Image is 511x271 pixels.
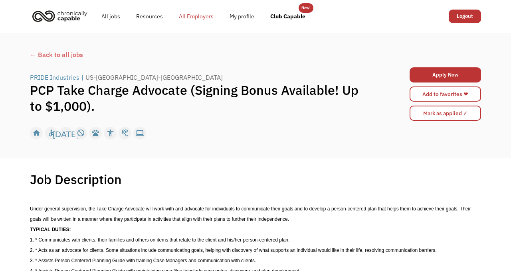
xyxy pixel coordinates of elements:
a: home [30,7,93,25]
a: Logout [449,10,481,23]
div: hearing [121,127,129,139]
div: PRIDE Industries [30,73,79,82]
a: PRIDE Industries|US-[GEOGRAPHIC_DATA]-[GEOGRAPHIC_DATA] [30,73,225,82]
a: All Employers [171,4,222,29]
a: ← Back to all jobs [30,50,481,59]
div: US-[GEOGRAPHIC_DATA]-[GEOGRAPHIC_DATA] [85,73,223,82]
a: Resources [128,4,171,29]
div: New! [301,3,311,13]
a: Apply Now [410,67,481,82]
form: Mark as applied form [410,104,481,123]
a: Club Capable [262,4,313,29]
div: pets [91,127,100,139]
div: accessible [47,127,55,139]
span: Under general supervision, the Take Charge Advocate will work with and advocate for individuals t... [30,206,471,222]
div: computer [136,127,144,139]
span: 2. * Acts as an advocate for clients. Some situations include communicating goals, helping with d... [30,247,437,253]
div: accessibility [106,127,115,139]
a: Add to favorites ❤ [410,86,481,102]
h1: Job Description [30,171,122,187]
span: 3. * Assists Person Centered Planning Guide with training Case Managers and communication with cl... [30,258,256,263]
div: home [32,127,41,139]
a: My profile [222,4,262,29]
h1: PCP Take Charge Advocate (Signing Bonus Available! Up to $1,000). [30,82,368,114]
span: 1. * Communicates with clients, their families and others on items that relate to the client and ... [30,237,289,243]
div: | [81,73,83,82]
span: TYPICAL DUTIES: [30,227,71,232]
div: [DATE] [53,127,79,139]
img: Chronically Capable logo [30,7,90,25]
a: All jobs [93,4,128,29]
div: not_interested [77,127,85,139]
input: Mark as applied ✓ [410,106,481,121]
